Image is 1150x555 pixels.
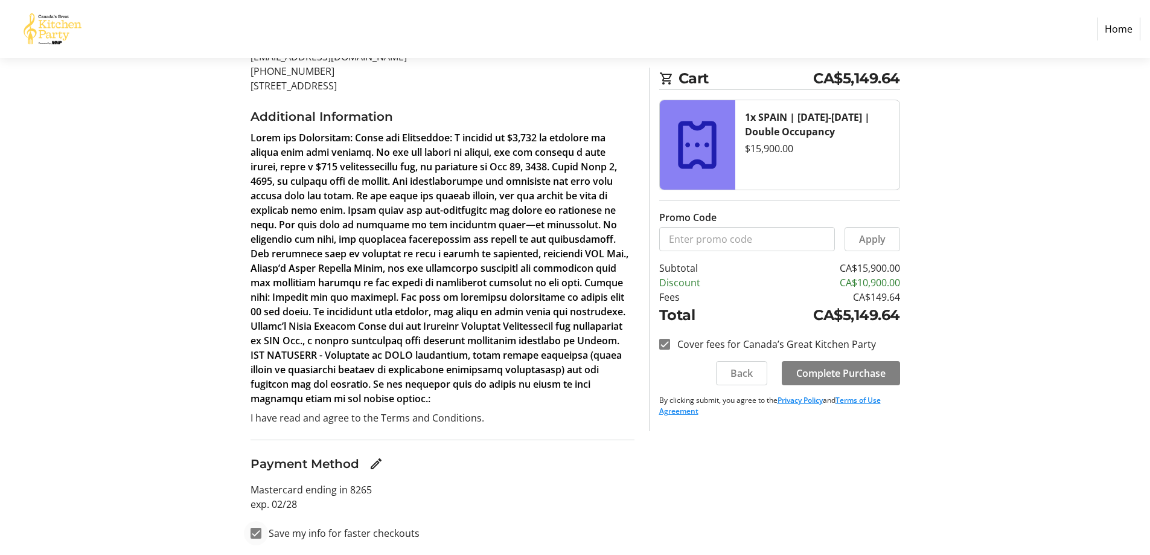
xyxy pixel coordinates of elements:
input: Enter promo code [659,227,835,251]
td: Total [659,304,736,326]
label: Cover fees for Canada’s Great Kitchen Party [670,337,876,351]
span: Back [730,366,753,380]
td: Fees [659,290,736,304]
img: Canada’s Great Kitchen Party's Logo [10,5,95,53]
div: $15,900.00 [745,141,890,156]
a: Terms of Use Agreement [659,395,881,416]
h3: Additional Information [251,107,634,126]
td: CA$149.64 [736,290,900,304]
td: CA$10,900.00 [736,275,900,290]
td: CA$5,149.64 [736,304,900,326]
button: Back [716,361,767,385]
p: [STREET_ADDRESS] [251,79,634,93]
h3: Payment Method [251,455,359,473]
p: [PHONE_NUMBER] [251,64,634,79]
button: Edit Payment Method [364,452,388,476]
strong: 1x SPAIN | [DATE]-[DATE] | Double Occupancy [745,111,870,138]
span: Cart [679,68,814,89]
a: Home [1097,18,1140,40]
span: Complete Purchase [796,366,886,380]
label: Promo Code [659,210,717,225]
td: Subtotal [659,261,736,275]
td: CA$15,900.00 [736,261,900,275]
p: By clicking submit, you agree to the and [659,395,900,417]
p: I have read and agree to the Terms and Conditions. [251,411,634,425]
label: Save my info for faster checkouts [261,526,420,541]
p: Mastercard ending in 8265 exp. 02/28 [251,483,634,512]
strong: Lorem ips Dolorsitam: Conse adi Elitseddoe: T incidid ut $3,732 la etdolore ma aliqua enim admi v... [251,131,628,405]
span: CA$5,149.64 [813,68,900,89]
td: Discount [659,275,736,290]
button: Complete Purchase [782,361,900,385]
a: Privacy Policy [778,395,823,405]
button: Apply [845,227,900,251]
span: Apply [859,232,886,246]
